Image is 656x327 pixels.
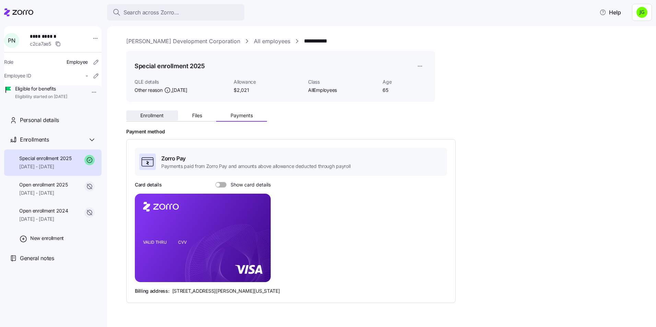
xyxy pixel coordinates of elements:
[4,72,31,79] span: Employee ID
[126,129,646,135] h2: Payment method
[67,59,88,65] span: Employee
[172,288,280,294] span: [STREET_ADDRESS][PERSON_NAME][US_STATE]
[636,7,647,18] img: a4774ed6021b6d0ef619099e609a7ec5
[134,78,228,85] span: QLE details
[135,288,169,294] span: Billing address:
[20,254,54,263] span: General notes
[134,87,187,94] span: Other reason ,
[383,78,427,85] span: Age
[19,155,72,162] span: Special enrollment 2025
[383,87,427,94] span: 65
[308,78,377,85] span: Class
[19,216,68,222] span: [DATE] - [DATE]
[140,113,164,118] span: Enrollment
[234,78,303,85] span: Allowance
[254,37,290,46] a: All employees
[20,135,49,144] span: Enrollments
[143,240,167,245] tspan: VALID THRU
[178,240,187,245] tspan: CVV
[4,59,13,65] span: Role
[30,40,51,47] span: c2ca7ae5
[134,62,205,70] h1: Special enrollment 2025
[86,72,88,79] span: -
[19,163,72,170] span: [DATE] - [DATE]
[234,87,303,94] span: $2,021
[19,207,68,214] span: Open enrollment 2024
[599,8,621,16] span: Help
[19,181,68,188] span: Open enrollment 2025
[172,87,187,94] span: [DATE]
[594,5,626,19] button: Help
[15,85,67,92] span: Eligible for benefits
[15,94,67,100] span: Eligibility started on [DATE]
[308,87,377,94] span: AllEmployees
[231,113,253,118] span: Payments
[107,4,244,21] button: Search across Zorro...
[161,163,350,170] span: Payments paid from Zorro Pay and amounts above allowance deducted through payroll
[161,154,350,163] span: Zorro Pay
[8,38,15,43] span: P N
[226,182,271,187] span: Show card details
[126,37,240,46] a: [PERSON_NAME] Development Corporation
[30,235,64,242] span: New enrollment
[135,181,162,188] h3: Card details
[192,113,202,118] span: Files
[124,8,179,17] span: Search across Zorro...
[20,116,59,124] span: Personal details
[19,190,68,196] span: [DATE] - [DATE]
